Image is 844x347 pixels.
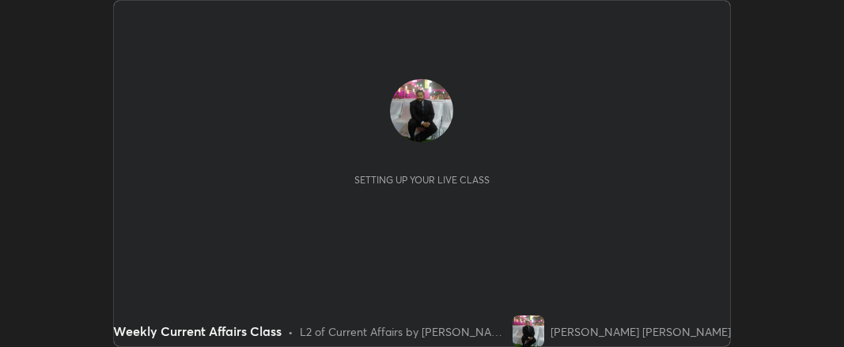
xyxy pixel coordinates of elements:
[354,174,490,186] div: Setting up your live class
[551,323,731,340] div: [PERSON_NAME] [PERSON_NAME]
[300,323,506,340] div: L2 of Current Affairs by [PERSON_NAME] | Course | ORN
[288,323,293,340] div: •
[390,79,453,142] img: 77c3941ec4a94dea8aeeffc395569a19.jpg
[513,315,544,347] img: 77c3941ec4a94dea8aeeffc395569a19.jpg
[113,322,282,341] div: Weekly Current Affairs Class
